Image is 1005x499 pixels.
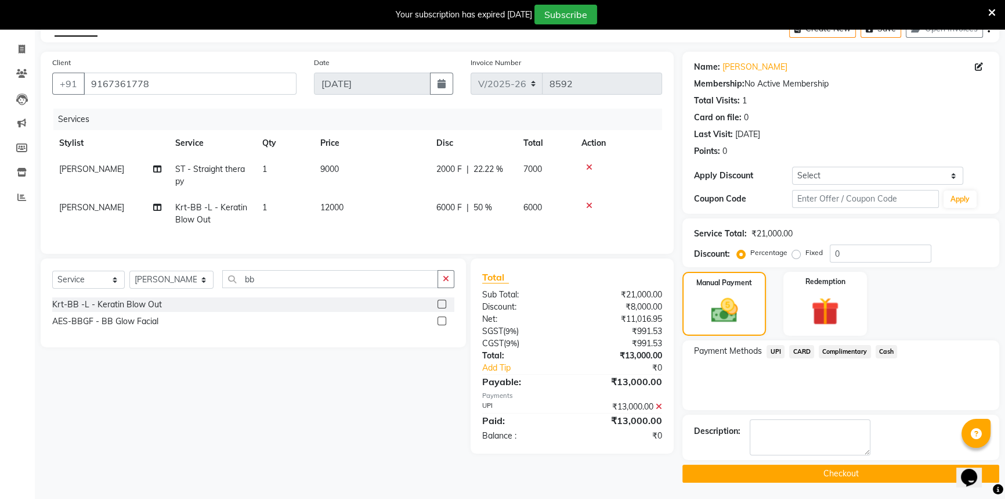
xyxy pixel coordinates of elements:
[473,325,572,338] div: ( )
[436,202,462,214] span: 6000 F
[805,277,845,287] label: Redemption
[52,299,162,311] div: Krt-BB -L - Keratin Blow Out
[694,78,988,90] div: No Active Membership
[572,414,671,428] div: ₹13,000.00
[574,130,662,156] th: Action
[255,130,313,156] th: Qty
[52,73,85,95] button: +91
[482,391,663,401] div: Payments
[694,112,742,124] div: Card on file:
[473,362,589,374] a: Add Tip
[473,338,572,350] div: ( )
[572,350,671,362] div: ₹13,000.00
[473,401,572,413] div: UPI
[320,164,339,174] span: 9000
[534,5,597,24] button: Subscribe
[59,164,124,174] span: [PERSON_NAME]
[751,228,793,240] div: ₹21,000.00
[523,202,542,213] span: 6000
[694,248,730,260] div: Discount:
[52,130,168,156] th: Stylist
[572,375,671,389] div: ₹13,000.00
[789,345,814,358] span: CARD
[792,190,939,208] input: Enter Offer / Coupon Code
[767,345,785,358] span: UPI
[516,130,574,156] th: Total
[482,271,509,283] span: Total
[722,145,727,157] div: 0
[802,294,848,329] img: _gift.svg
[805,247,823,258] label: Fixed
[473,350,572,362] div: Total:
[750,247,787,258] label: Percentage
[694,228,747,240] div: Service Total:
[52,58,71,68] label: Client
[722,61,787,73] a: [PERSON_NAME]
[703,295,746,326] img: _cash.svg
[694,95,740,107] div: Total Visits:
[473,414,572,428] div: Paid:
[473,202,492,214] span: 50 %
[429,130,516,156] th: Disc
[471,58,521,68] label: Invoice Number
[53,109,671,130] div: Services
[523,164,542,174] span: 7000
[473,375,572,389] div: Payable:
[396,9,532,21] div: Your subscription has expired [DATE]
[694,170,792,182] div: Apply Discount
[682,465,999,483] button: Checkout
[59,202,124,213] span: [PERSON_NAME]
[473,289,572,301] div: Sub Total:
[320,202,344,213] span: 12000
[52,315,158,328] div: AES-BBGF - BB Glow Facial
[572,313,671,325] div: ₹11,016.95
[742,95,747,107] div: 1
[588,362,671,374] div: ₹0
[482,326,503,336] span: SGST
[696,278,752,288] label: Manual Payment
[84,73,297,95] input: Search by Name/Mobile/Email/Code
[572,430,671,442] div: ₹0
[956,453,993,487] iframe: chat widget
[694,128,733,141] div: Last Visit:
[262,202,267,213] span: 1
[473,163,503,175] span: 22.22 %
[694,145,720,157] div: Points:
[168,130,255,156] th: Service
[572,289,671,301] div: ₹21,000.00
[473,430,572,442] div: Balance :
[694,193,792,205] div: Coupon Code
[572,325,671,338] div: ₹991.53
[262,164,267,174] span: 1
[175,202,247,225] span: Krt-BB -L - Keratin Blow Out
[694,425,740,437] div: Description:
[467,202,469,214] span: |
[819,345,871,358] span: Complimentary
[572,401,671,413] div: ₹13,000.00
[876,345,898,358] span: Cash
[694,61,720,73] div: Name:
[572,338,671,350] div: ₹991.53
[222,270,438,288] input: Search or Scan
[572,301,671,313] div: ₹8,000.00
[436,163,462,175] span: 2000 F
[744,112,749,124] div: 0
[175,164,245,186] span: ST - Straight therapy
[482,338,504,349] span: CGST
[694,78,744,90] div: Membership:
[506,339,517,348] span: 9%
[943,191,977,208] button: Apply
[473,301,572,313] div: Discount:
[467,163,469,175] span: |
[694,345,762,357] span: Payment Methods
[313,130,429,156] th: Price
[473,313,572,325] div: Net:
[505,326,516,336] span: 9%
[735,128,760,141] div: [DATE]
[314,58,330,68] label: Date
